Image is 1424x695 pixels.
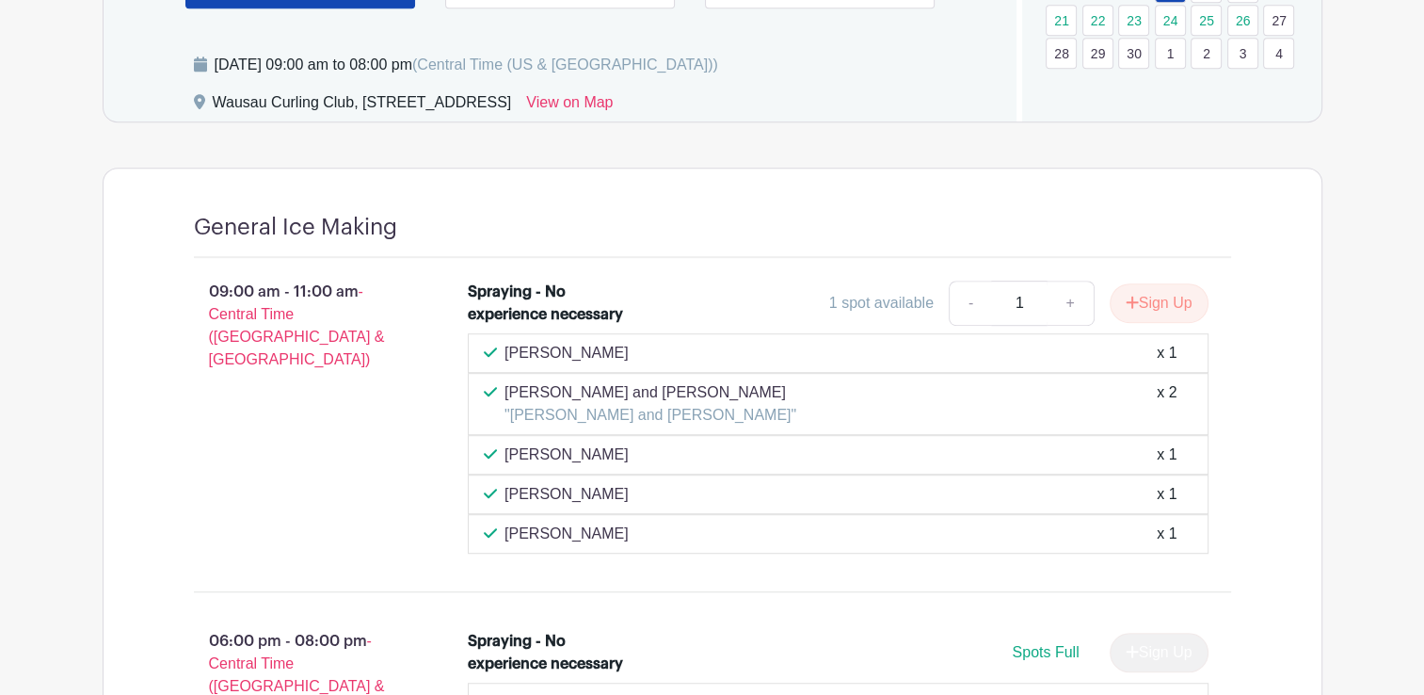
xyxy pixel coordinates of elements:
[1157,523,1176,545] div: x 1
[504,523,629,545] p: [PERSON_NAME]
[1157,381,1176,427] div: x 2
[526,91,613,121] a: View on Map
[1263,5,1294,36] a: 27
[1046,5,1077,36] a: 21
[468,281,631,326] div: Spraying - No experience necessary
[468,630,631,675] div: Spraying - No experience necessary
[1227,5,1258,36] a: 26
[1082,5,1113,36] a: 22
[1157,444,1176,466] div: x 1
[949,281,992,326] a: -
[1227,38,1258,69] a: 3
[504,483,629,506] p: [PERSON_NAME]
[504,381,796,404] p: [PERSON_NAME] and [PERSON_NAME]
[504,404,796,427] p: "[PERSON_NAME] and [PERSON_NAME]"
[1012,644,1079,660] span: Spots Full
[213,91,512,121] div: Wausau Curling Club, [STREET_ADDRESS]
[1263,38,1294,69] a: 4
[1082,38,1113,69] a: 29
[504,444,629,466] p: [PERSON_NAME]
[164,273,439,379] p: 09:00 am - 11:00 am
[209,283,385,367] span: - Central Time ([GEOGRAPHIC_DATA] & [GEOGRAPHIC_DATA])
[1191,38,1222,69] a: 2
[1157,342,1176,364] div: x 1
[1047,281,1094,326] a: +
[1046,38,1077,69] a: 28
[412,57,718,73] span: (Central Time (US & [GEOGRAPHIC_DATA]))
[1118,5,1149,36] a: 23
[1155,38,1186,69] a: 1
[504,342,629,364] p: [PERSON_NAME]
[1157,483,1176,506] div: x 1
[1191,5,1222,36] a: 25
[215,54,718,76] div: [DATE] 09:00 am to 08:00 pm
[1110,283,1208,323] button: Sign Up
[194,214,397,241] h4: General Ice Making
[829,292,934,315] div: 1 spot available
[1155,5,1186,36] a: 24
[1118,38,1149,69] a: 30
